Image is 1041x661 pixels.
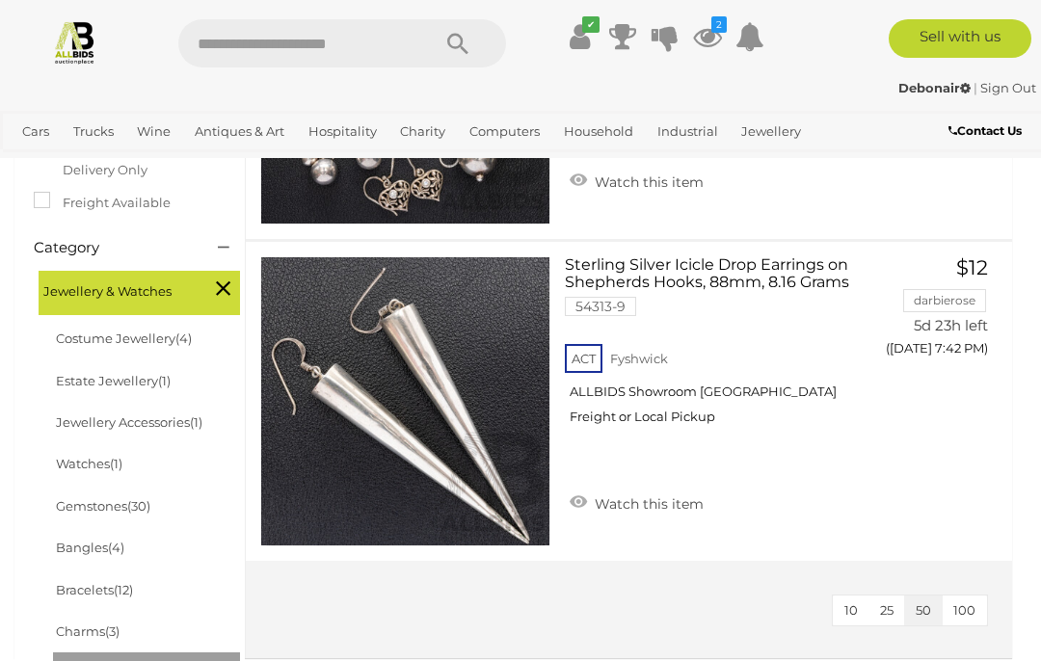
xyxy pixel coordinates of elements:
a: Watch this item [565,166,708,195]
i: 2 [711,16,727,33]
a: Watch this item [565,488,708,516]
a: Antiques & Art [187,116,292,147]
span: (1) [158,373,171,388]
a: Jewellery Accessories(1) [56,414,202,430]
a: Computers [462,116,547,147]
a: Contact Us [948,120,1027,142]
a: Charms(3) [56,623,120,639]
span: 100 [953,602,975,618]
span: Jewellery & Watches [43,276,188,303]
a: Sterling Silver Icicle Drop Earrings on Shepherds Hooks, 88mm, 8.16 Grams 54313-9 ACT Fyshwick AL... [579,256,869,439]
a: Charity [392,116,453,147]
button: 25 [868,595,905,625]
button: 100 [942,595,987,625]
a: Bracelets(12) [56,582,133,597]
a: ✔ [566,19,595,54]
a: Estate Jewellery(1) [56,373,171,388]
button: Search [410,19,506,67]
a: Wine [129,116,178,147]
span: 50 [916,602,931,618]
a: Debonair [898,80,974,95]
span: (12) [114,582,133,597]
a: Hospitality [301,116,385,147]
span: | [974,80,977,95]
img: Allbids.com.au [52,19,97,65]
a: Watches(1) [56,456,122,471]
a: Bangles(4) [56,540,124,555]
span: (1) [190,414,202,430]
span: (4) [108,540,124,555]
a: Sell with us [889,19,1032,58]
a: $12 darbierose 5d 23h left ([DATE] 7:42 PM) [899,256,993,367]
span: (4) [175,330,192,346]
span: Watch this item [590,173,704,191]
label: Warehouse Direct - Delivery Only [34,137,226,182]
span: Watch this item [590,495,704,513]
a: Costume Jewellery(4) [56,330,192,346]
a: Household [556,116,641,147]
a: Office [14,147,67,179]
span: $12 [956,255,988,279]
button: 50 [904,595,943,625]
i: ✔ [582,16,600,33]
span: 25 [880,602,894,618]
label: Freight Available [34,192,171,214]
button: 10 [833,595,869,625]
a: Industrial [650,116,726,147]
a: Cars [14,116,57,147]
a: [GEOGRAPHIC_DATA] [138,147,290,179]
a: Sign Out [980,80,1036,95]
a: Gemstones(30) [56,498,150,514]
a: 2 [693,19,722,54]
b: Contact Us [948,123,1022,138]
a: Jewellery [734,116,809,147]
strong: Debonair [898,80,971,95]
span: 10 [844,602,858,618]
span: (3) [105,623,120,639]
a: Sports [75,147,130,179]
span: (30) [127,498,150,514]
span: (1) [110,456,122,471]
h4: Category [34,240,189,256]
a: Trucks [66,116,121,147]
